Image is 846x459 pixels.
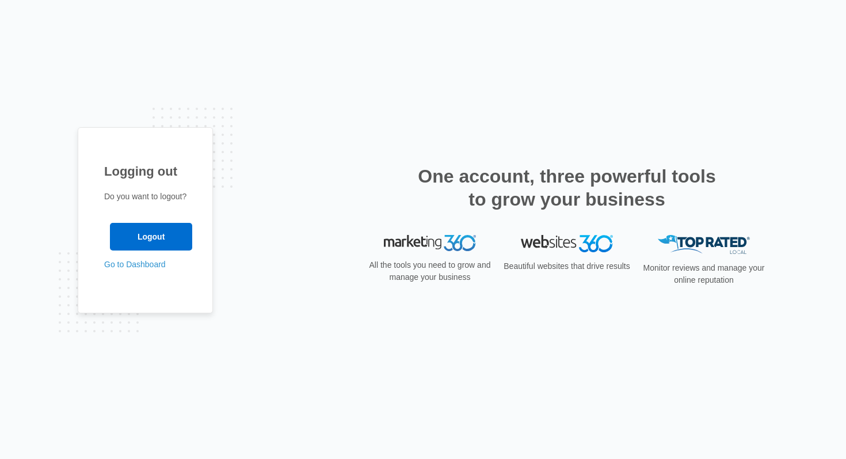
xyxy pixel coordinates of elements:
img: Websites 360 [521,235,613,252]
h2: One account, three powerful tools to grow your business [414,165,719,211]
h1: Logging out [104,162,186,181]
p: Monitor reviews and manage your online reputation [639,262,768,286]
img: Marketing 360 [384,235,476,251]
a: Go to Dashboard [104,260,166,269]
p: Beautiful websites that drive results [502,260,631,272]
img: Top Rated Local [658,235,750,254]
p: All the tools you need to grow and manage your business [365,259,494,283]
p: Do you want to logout? [104,191,186,203]
input: Logout [110,223,192,251]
